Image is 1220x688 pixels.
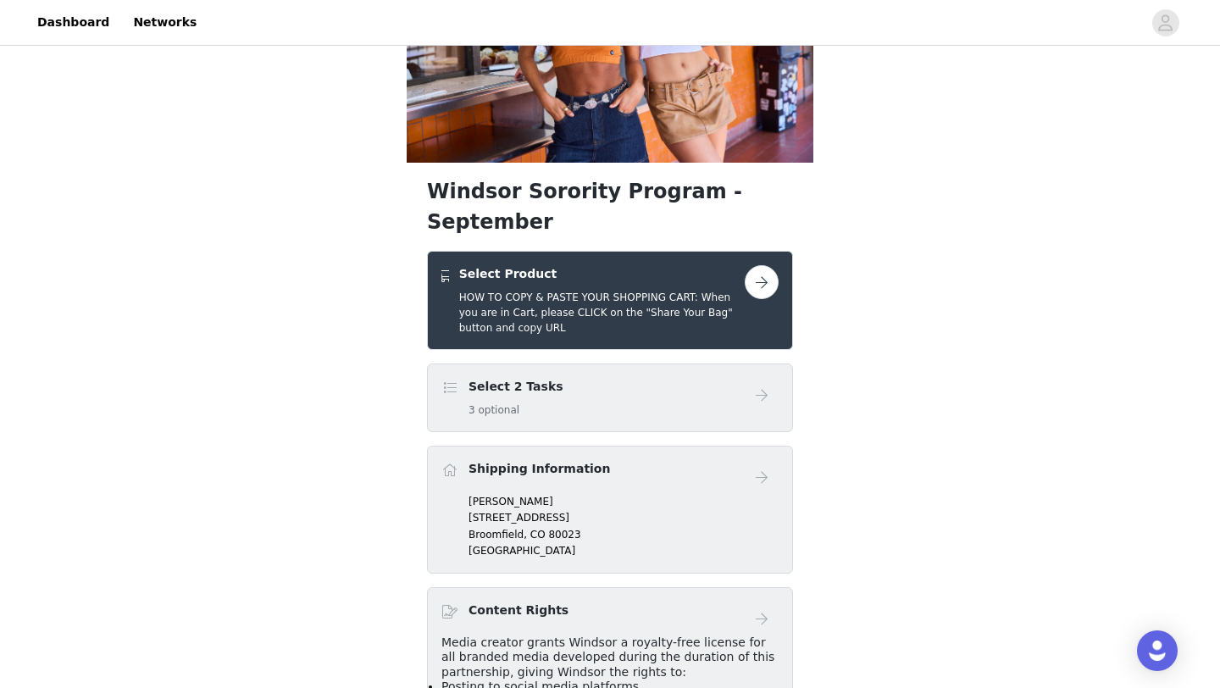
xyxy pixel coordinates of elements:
[469,510,779,525] p: [STREET_ADDRESS]
[459,265,745,283] h4: Select Product
[469,602,568,619] h4: Content Rights
[441,635,774,679] span: Media creator grants Windsor a royalty-free license for all branded media developed during the du...
[469,529,527,541] span: Broomfield,
[459,290,745,336] h5: HOW TO COPY & PASTE YOUR SHOPPING CART: When you are in Cart, please CLICK on the "Share Your Bag...
[1137,630,1178,671] div: Open Intercom Messenger
[469,543,779,558] p: [GEOGRAPHIC_DATA]
[427,251,793,350] div: Select Product
[469,378,563,396] h4: Select 2 Tasks
[1157,9,1173,36] div: avatar
[27,3,119,42] a: Dashboard
[427,363,793,432] div: Select 2 Tasks
[469,460,610,478] h4: Shipping Information
[469,402,563,418] h5: 3 optional
[530,529,546,541] span: CO
[548,529,580,541] span: 80023
[123,3,207,42] a: Networks
[469,494,779,509] p: [PERSON_NAME]
[427,446,793,574] div: Shipping Information
[427,176,793,237] h1: Windsor Sorority Program - September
